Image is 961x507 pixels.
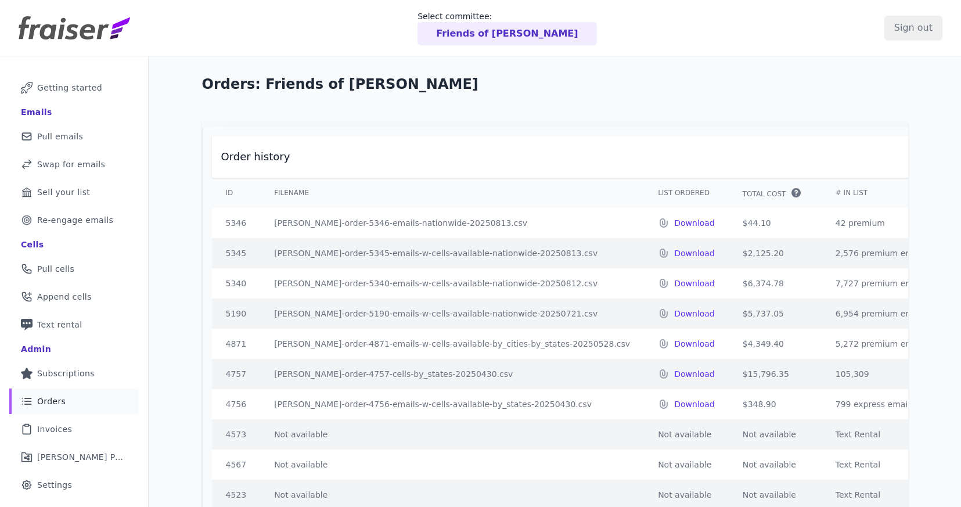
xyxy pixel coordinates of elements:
[436,27,578,41] p: Friends of [PERSON_NAME]
[260,178,644,208] th: Filename
[9,75,139,100] a: Getting started
[37,423,72,435] span: Invoices
[212,359,261,389] td: 4757
[9,389,139,414] a: Orders
[9,207,139,233] a: Re-engage emails
[9,256,139,282] a: Pull cells
[674,308,715,319] a: Download
[729,208,822,238] td: $44.10
[37,395,66,407] span: Orders
[37,131,83,142] span: Pull emails
[9,124,139,149] a: Pull emails
[37,214,113,226] span: Re-engage emails
[674,217,715,229] a: Download
[9,152,139,177] a: Swap for emails
[658,489,715,501] p: Not available
[21,343,51,355] div: Admin
[37,82,102,94] span: Getting started
[212,419,261,450] td: 4573
[37,319,82,330] span: Text rental
[212,238,261,268] td: 5345
[674,338,715,350] a: Download
[260,268,644,299] td: [PERSON_NAME]-order-5340-emails-w-cells-available-nationwide-20250812.csv
[674,398,715,410] a: Download
[260,299,644,329] td: [PERSON_NAME]-order-5190-emails-w-cells-available-nationwide-20250721.csv
[9,312,139,337] a: Text rental
[212,178,261,208] th: ID
[9,179,139,205] a: Sell your list
[202,75,908,94] h1: Orders: Friends of [PERSON_NAME]
[260,389,644,419] td: [PERSON_NAME]-order-4756-emails-w-cells-available-by_states-20250430.csv
[729,359,822,389] td: $15,796.35
[417,10,596,22] p: Select committee:
[417,10,596,45] a: Select committee: Friends of [PERSON_NAME]
[260,238,644,268] td: [PERSON_NAME]-order-5345-emails-w-cells-available-nationwide-20250813.csv
[9,472,139,498] a: Settings
[37,451,125,463] span: [PERSON_NAME] Performance
[9,444,139,470] a: [PERSON_NAME] Performance
[260,329,644,359] td: [PERSON_NAME]-order-4871-emails-w-cells-available-by_cities-by_states-20250528.csv
[212,299,261,329] td: 5190
[37,479,72,491] span: Settings
[729,419,822,450] td: Not available
[644,178,729,208] th: List Ordered
[674,278,715,289] a: Download
[729,450,822,480] td: Not available
[37,368,95,379] span: Subscriptions
[260,359,644,389] td: [PERSON_NAME]-order-4757-cells-by_states-20250430.csv
[729,389,822,419] td: $348.90
[212,268,261,299] td: 5340
[658,459,715,470] p: Not available
[729,268,822,299] td: $6,374.78
[674,368,715,380] a: Download
[37,159,105,170] span: Swap for emails
[884,16,942,40] input: Sign out
[212,329,261,359] td: 4871
[674,247,715,259] a: Download
[9,416,139,442] a: Invoices
[19,16,130,39] img: Fraiser Logo
[212,389,261,419] td: 4756
[21,106,52,118] div: Emails
[743,189,786,199] span: Total Cost
[658,429,715,440] p: Not available
[729,299,822,329] td: $5,737.05
[21,239,44,250] div: Cells
[9,361,139,386] a: Subscriptions
[260,208,644,238] td: [PERSON_NAME]-order-5346-emails-nationwide-20250813.csv
[212,208,261,238] td: 5346
[212,450,261,480] td: 4567
[37,291,92,303] span: Append cells
[37,263,74,275] span: Pull cells
[729,329,822,359] td: $4,349.40
[729,238,822,268] td: $2,125.20
[260,450,644,480] td: Not available
[37,186,90,198] span: Sell your list
[9,284,139,310] a: Append cells
[260,419,644,450] td: Not available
